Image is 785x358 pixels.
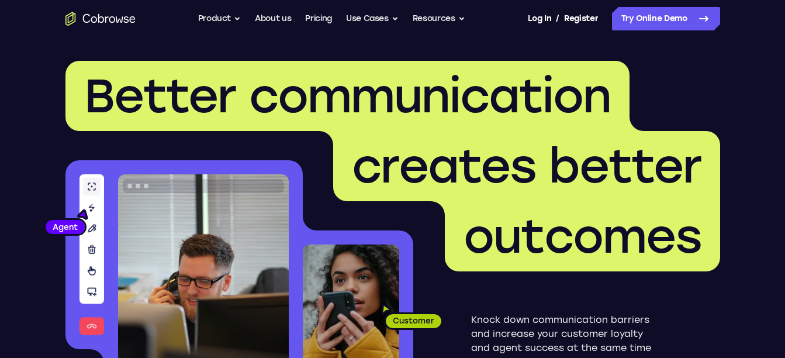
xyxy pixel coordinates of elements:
button: Use Cases [346,7,399,30]
a: Log In [528,7,551,30]
span: / [556,12,559,26]
span: Better communication [84,68,611,124]
span: outcomes [464,208,701,264]
a: Try Online Demo [612,7,720,30]
a: Register [564,7,598,30]
span: creates better [352,138,701,194]
p: Knock down communication barriers and increase your customer loyalty and agent success at the sam... [471,313,662,355]
button: Product [198,7,241,30]
a: Go to the home page [65,12,136,26]
button: Resources [413,7,465,30]
a: About us [255,7,291,30]
a: Pricing [305,7,332,30]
